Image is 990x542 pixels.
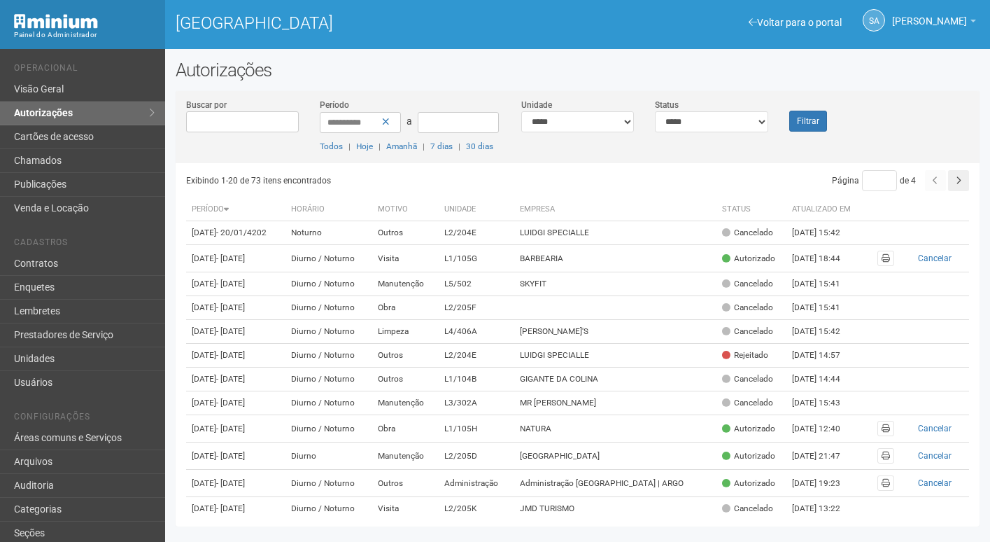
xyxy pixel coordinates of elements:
[216,228,267,237] span: - 20/01/4202
[186,368,285,391] td: [DATE]
[439,391,514,415] td: L3/302A
[176,60,980,81] h2: Autorizações
[786,198,863,221] th: Atualizado em
[863,9,885,32] a: SA
[786,470,863,497] td: [DATE] 19:23
[905,251,963,266] button: Cancelar
[14,412,155,426] li: Configurações
[216,374,245,384] span: - [DATE]
[14,63,155,78] li: Operacional
[749,17,842,28] a: Voltar para o portal
[372,497,439,521] td: Visita
[722,302,773,314] div: Cancelado
[285,415,372,443] td: Diurno / Noturno
[439,368,514,391] td: L1/104B
[521,99,552,111] label: Unidade
[439,344,514,368] td: L2/204E
[285,391,372,415] td: Diurno / Noturno
[722,253,775,265] div: Autorizado
[722,373,773,385] div: Cancelado
[14,237,155,252] li: Cadastros
[439,221,514,245] td: L2/204E
[832,176,916,186] span: Página de 4
[372,415,439,443] td: Obra
[786,296,863,320] td: [DATE] 15:41
[786,344,863,368] td: [DATE] 14:57
[186,221,285,245] td: [DATE]
[285,320,372,344] td: Diurno / Noturno
[285,272,372,296] td: Diurno / Noturno
[514,245,717,272] td: BARBEARIA
[14,14,98,29] img: Minium
[439,296,514,320] td: L2/205F
[285,344,372,368] td: Diurno / Noturno
[722,478,775,489] div: Autorizado
[186,99,227,111] label: Buscar por
[216,478,245,488] span: - [DATE]
[285,443,372,470] td: Diurno
[786,497,863,521] td: [DATE] 13:22
[285,296,372,320] td: Diurno / Noturno
[216,451,245,461] span: - [DATE]
[285,497,372,521] td: Diurno / Noturno
[372,296,439,320] td: Obra
[285,470,372,497] td: Diurno / Noturno
[176,14,567,32] h1: [GEOGRAPHIC_DATA]
[216,326,245,336] span: - [DATE]
[786,221,863,245] td: [DATE] 15:42
[216,424,245,433] span: - [DATE]
[216,253,245,263] span: - [DATE]
[186,443,285,470] td: [DATE]
[372,221,439,245] td: Outros
[722,349,768,361] div: Rejeitado
[186,320,285,344] td: [DATE]
[186,170,578,191] div: Exibindo 1-20 de 73 itens encontrados
[186,415,285,443] td: [DATE]
[372,368,439,391] td: Outros
[722,423,775,435] div: Autorizado
[439,320,514,344] td: L4/406A
[892,2,967,27] span: Silvio Anjos
[216,350,245,360] span: - [DATE]
[372,344,439,368] td: Outros
[716,198,786,221] th: Status
[514,344,717,368] td: LUIDGI SPECIALLE
[514,470,717,497] td: Administração [GEOGRAPHIC_DATA] | ARGO
[186,344,285,368] td: [DATE]
[722,450,775,462] div: Autorizado
[372,320,439,344] td: Limpeza
[356,141,373,151] a: Hoje
[466,141,493,151] a: 30 dias
[285,221,372,245] td: Noturno
[320,141,343,151] a: Todos
[372,198,439,221] th: Motivo
[216,303,245,312] span: - [DATE]
[372,272,439,296] td: Manutenção
[722,278,773,290] div: Cancelado
[789,111,827,132] button: Filtrar
[423,141,425,151] span: |
[186,497,285,521] td: [DATE]
[186,245,285,272] td: [DATE]
[786,245,863,272] td: [DATE] 18:44
[439,272,514,296] td: L5/502
[892,18,976,29] a: [PERSON_NAME]
[514,415,717,443] td: NATURA
[186,296,285,320] td: [DATE]
[14,29,155,41] div: Painel do Administrador
[439,415,514,443] td: L1/105H
[186,391,285,415] td: [DATE]
[216,398,245,408] span: - [DATE]
[514,443,717,470] td: [GEOGRAPHIC_DATA]
[655,99,679,111] label: Status
[285,198,372,221] th: Horário
[786,391,863,415] td: [DATE] 15:43
[786,272,863,296] td: [DATE] 15:41
[439,245,514,272] td: L1/105G
[905,421,963,436] button: Cancelar
[439,497,514,521] td: L2/205K
[379,141,381,151] span: |
[514,221,717,245] td: LUIDGI SPECIALLE
[386,141,417,151] a: Amanhã
[186,272,285,296] td: [DATE]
